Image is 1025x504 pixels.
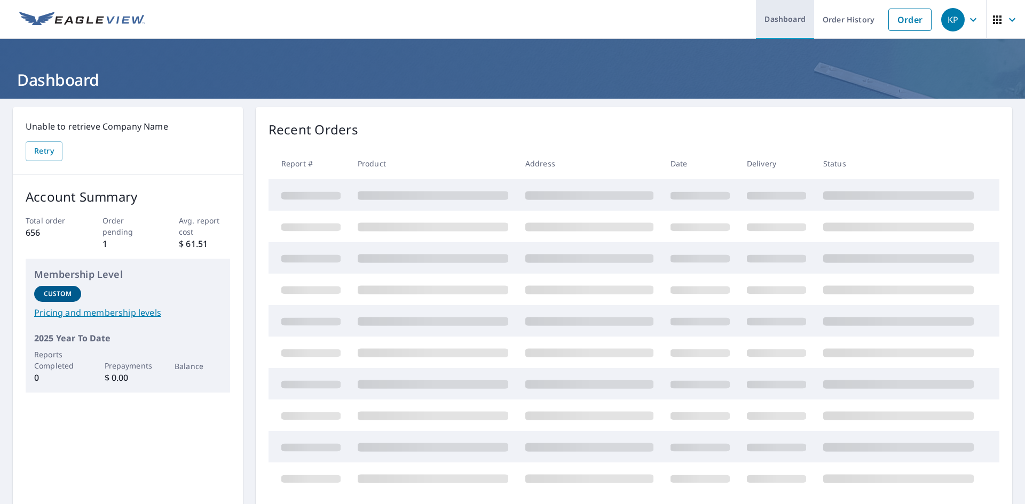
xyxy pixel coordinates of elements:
p: 1 [102,237,154,250]
th: Product [349,148,517,179]
span: Retry [34,145,54,158]
a: Order [888,9,932,31]
p: 656 [26,226,77,239]
p: Prepayments [105,360,152,371]
img: EV Logo [19,12,145,28]
p: Custom [44,289,72,299]
th: Status [815,148,982,179]
p: Avg. report cost [179,215,230,237]
p: Recent Orders [269,120,358,139]
p: Reports Completed [34,349,81,371]
p: Order pending [102,215,154,237]
p: Balance [175,361,222,372]
th: Address [517,148,662,179]
p: $ 61.51 [179,237,230,250]
a: Pricing and membership levels [34,306,222,319]
p: $ 0.00 [105,371,152,384]
div: KP [941,8,965,31]
p: 2025 Year To Date [34,332,222,345]
th: Report # [269,148,349,179]
h1: Dashboard [13,69,1012,91]
p: 0 [34,371,81,384]
p: Unable to retrieve Company Name [26,120,230,133]
button: Retry [26,141,62,161]
p: Membership Level [34,267,222,282]
th: Date [662,148,738,179]
p: Total order [26,215,77,226]
th: Delivery [738,148,815,179]
p: Account Summary [26,187,230,206]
